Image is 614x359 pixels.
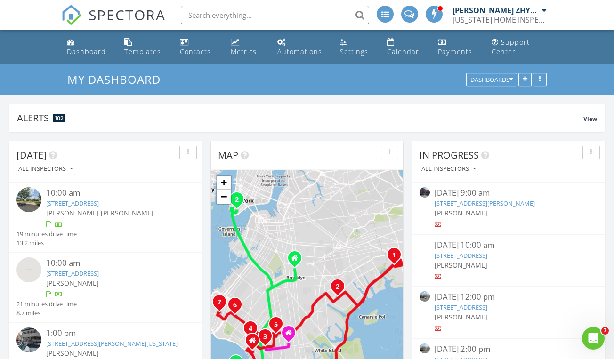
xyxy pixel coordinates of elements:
[420,187,430,198] img: streetview
[583,115,597,123] span: View
[235,304,241,310] div: 7514 11th Ave , BROOKLYN, NY 11228
[434,34,480,61] a: Payments
[181,6,369,24] input: Search everything...
[252,340,258,346] div: 8836 24th Ave, Brooklyn NY 11214
[16,187,41,212] img: streetview
[295,258,300,263] div: 300 Rutland Road, Brooklyn NY 11225
[217,176,231,190] a: Zoom in
[63,34,113,61] a: Dashboard
[452,15,547,24] div: NEW YORK HOME INSPECTIONS
[263,334,267,340] i: 3
[218,149,238,161] span: Map
[250,328,256,334] div: 2051 85th St, BROOKLYN, NY 11214
[420,163,478,176] button: All Inspectors
[61,5,82,25] img: The Best Home Inspection Software - Spectora
[435,208,487,217] span: [PERSON_NAME]
[582,327,605,350] iframe: Intercom live chat
[231,47,257,56] div: Metrics
[16,187,194,247] a: 10:00 am [STREET_ADDRESS] [PERSON_NAME] [PERSON_NAME] 19 minutes drive time 13.2 miles
[392,252,396,259] i: 1
[276,324,282,329] div: 1740 E 4th St, BROOKLYN, NY 11223
[16,257,41,282] img: streetview
[394,255,400,260] div: 156-37 85th St, JAMAICA, NY 11414
[420,149,479,161] span: In Progress
[17,112,583,124] div: Alerts
[383,34,427,61] a: Calendar
[492,38,530,56] div: Support Center
[46,187,180,199] div: 10:00 am
[16,230,77,239] div: 19 minutes drive time
[452,6,540,15] div: [PERSON_NAME] ZHYGIR
[488,34,551,61] a: Support Center
[46,327,180,339] div: 1:00 pm
[16,149,47,161] span: [DATE]
[420,291,430,302] img: streetview
[67,47,106,56] div: Dashboard
[420,239,598,281] a: [DATE] 10:00 am [STREET_ADDRESS] [PERSON_NAME]
[16,327,41,352] img: streetview
[16,239,77,247] div: 13.2 miles
[289,333,294,338] div: 2002 East 15th St , Brooklyn NY 11229
[46,269,99,278] a: [STREET_ADDRESS]
[435,187,583,199] div: [DATE] 9:00 am
[219,302,225,307] div: 356 83rd St, BROOKLYN, NY 11209
[470,77,513,83] div: Dashboards
[421,166,476,172] div: All Inspectors
[435,261,487,270] span: [PERSON_NAME]
[435,251,487,260] a: [STREET_ADDRESS]
[435,239,583,251] div: [DATE] 10:00 am
[435,343,583,355] div: [DATE] 2:00 pm
[601,327,609,335] span: 7
[217,190,231,204] a: Zoom out
[435,303,487,311] a: [STREET_ADDRESS]
[340,47,368,56] div: Settings
[46,257,180,269] div: 10:00 am
[235,197,239,203] i: 2
[249,326,252,332] i: 4
[227,34,266,61] a: Metrics
[124,47,161,56] div: Templates
[16,300,77,309] div: 21 minutes drive time
[89,5,166,24] span: SPECTORA
[121,34,168,61] a: Templates
[466,73,517,87] button: Dashboards
[336,34,376,61] a: Settings
[233,302,237,309] i: 6
[61,13,166,32] a: SPECTORA
[420,291,598,333] a: [DATE] 12:00 pm [STREET_ADDRESS] [PERSON_NAME]
[16,257,194,318] a: 10:00 am [STREET_ADDRESS] [PERSON_NAME] 21 minutes drive time 8.7 miles
[67,72,169,87] a: My Dashboard
[435,199,535,207] a: [STREET_ADDRESS][PERSON_NAME]
[16,163,75,176] button: All Inspectors
[180,47,211,56] div: Contacts
[336,284,339,290] i: 2
[218,299,221,306] i: 7
[387,47,419,56] div: Calendar
[237,199,242,205] div: 15 William St 39F, New York, NY 10005
[274,34,329,61] a: Automations (Advanced)
[438,47,472,56] div: Payments
[274,321,278,328] i: 5
[420,239,430,250] img: streetview
[18,166,73,172] div: All Inspectors
[46,208,153,217] span: [PERSON_NAME] [PERSON_NAME]
[338,286,343,292] div: 8617 Avenue J, BROOKLYN, NY 11236
[46,199,99,207] a: [STREET_ADDRESS]
[46,339,178,348] a: [STREET_ADDRESS][PERSON_NAME][US_STATE]
[265,336,271,342] div: 110 Avenue T, BROOKLYN, NY 11223
[435,291,583,303] div: [DATE] 12:00 pm
[277,47,322,56] div: Automations
[16,309,77,318] div: 8.7 miles
[420,187,598,229] a: [DATE] 9:00 am [STREET_ADDRESS][PERSON_NAME] [PERSON_NAME]
[55,115,64,121] span: 102
[420,343,430,354] img: streetview
[176,34,220,61] a: Contacts
[46,279,99,287] span: [PERSON_NAME]
[46,349,99,358] span: [PERSON_NAME]
[435,312,487,321] span: [PERSON_NAME]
